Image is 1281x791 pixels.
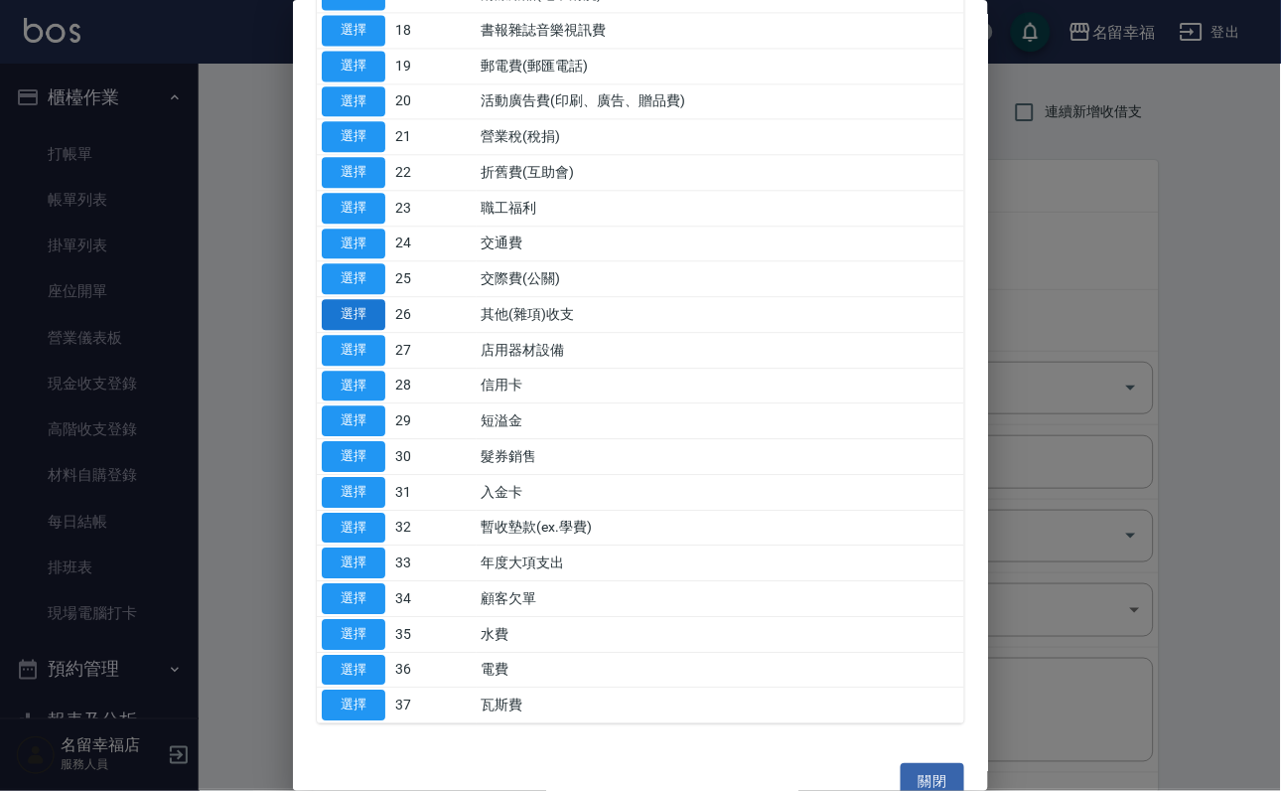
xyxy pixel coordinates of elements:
[477,688,964,723] td: 瓦斯費
[390,190,477,226] td: 23
[322,157,385,188] button: 選擇
[390,226,477,261] td: 24
[477,616,964,652] td: 水費
[477,581,964,617] td: 顧客欠單
[322,229,385,259] button: 選擇
[322,405,385,436] button: 選擇
[390,474,477,510] td: 31
[322,86,385,117] button: 選擇
[477,119,964,155] td: 營業稅(稅捐)
[477,13,964,49] td: 書報雜誌音樂視訊費
[390,546,477,581] td: 33
[322,263,385,294] button: 選擇
[390,83,477,119] td: 20
[477,546,964,581] td: 年度大項支出
[322,121,385,152] button: 選擇
[390,332,477,368] td: 27
[390,403,477,439] td: 29
[477,297,964,333] td: 其他(雜項)收支
[477,652,964,688] td: 電費
[477,190,964,226] td: 職工福利
[477,439,964,475] td: 髮券銷售
[390,616,477,652] td: 35
[477,403,964,439] td: 短溢金
[390,48,477,83] td: 19
[322,690,385,720] button: 選擇
[477,368,964,403] td: 信用卡
[477,83,964,119] td: 活動廣告費(印刷、廣告、贈品費)
[390,439,477,475] td: 30
[477,226,964,261] td: 交通費
[322,441,385,472] button: 選擇
[322,51,385,81] button: 選擇
[477,510,964,546] td: 暫收墊款(ex.學費)
[322,513,385,544] button: 選擇
[390,652,477,688] td: 36
[390,510,477,546] td: 32
[477,48,964,83] td: 郵電費(郵匯電話)
[477,155,964,191] td: 折舊費(互助會)
[390,119,477,155] td: 21
[322,335,385,366] button: 選擇
[322,583,385,614] button: 選擇
[390,155,477,191] td: 22
[390,13,477,49] td: 18
[390,368,477,403] td: 28
[477,332,964,368] td: 店用器材設備
[322,477,385,508] button: 選擇
[477,261,964,297] td: 交際費(公關)
[322,193,385,224] button: 選擇
[477,474,964,510] td: 入金卡
[390,688,477,723] td: 37
[322,371,385,401] button: 選擇
[390,261,477,297] td: 25
[322,299,385,330] button: 選擇
[322,548,385,578] button: 選擇
[390,581,477,617] td: 34
[322,619,385,650] button: 選擇
[322,15,385,46] button: 選擇
[322,655,385,686] button: 選擇
[390,297,477,333] td: 26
